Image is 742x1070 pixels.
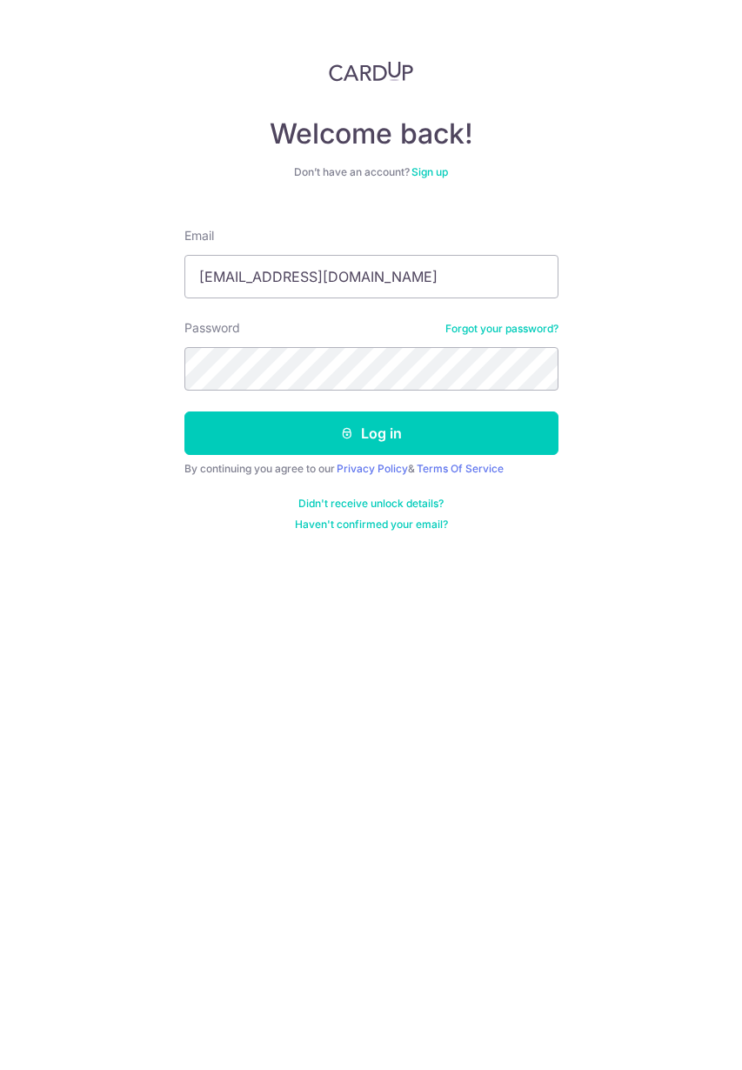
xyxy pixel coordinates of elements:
[184,411,558,455] button: Log in
[184,227,214,244] label: Email
[298,497,444,511] a: Didn't receive unlock details?
[411,165,448,178] a: Sign up
[329,61,414,82] img: CardUp Logo
[184,462,558,476] div: By continuing you agree to our &
[184,165,558,179] div: Don’t have an account?
[445,322,558,336] a: Forgot your password?
[417,462,504,475] a: Terms Of Service
[337,462,408,475] a: Privacy Policy
[184,117,558,151] h4: Welcome back!
[184,255,558,298] input: Enter your Email
[295,518,448,532] a: Haven't confirmed your email?
[184,319,240,337] label: Password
